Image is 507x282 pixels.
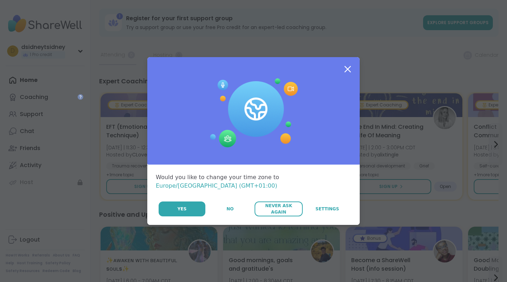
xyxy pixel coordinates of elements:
[258,203,299,215] span: Never Ask Again
[209,78,298,148] img: Session Experience
[177,206,187,212] span: Yes
[206,201,254,216] button: No
[255,201,302,216] button: Never Ask Again
[156,182,277,189] span: Europe/[GEOGRAPHIC_DATA] (GMT+01:00)
[227,206,234,212] span: No
[315,206,339,212] span: Settings
[303,201,351,216] a: Settings
[78,94,83,100] iframe: Spotlight
[156,173,351,190] div: Would you like to change your time zone to
[159,201,205,216] button: Yes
